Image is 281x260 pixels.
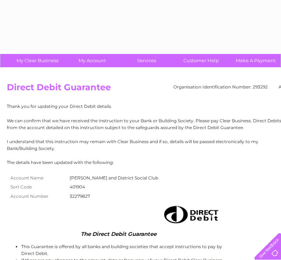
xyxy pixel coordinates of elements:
[7,182,68,192] th: Sort Code
[68,182,160,192] td: 401904
[158,203,223,226] img: Direct Debit image
[7,229,225,239] td: The Direct Debit Guarantee
[62,54,122,67] a: My Account
[8,54,67,67] a: My Clear Business
[117,54,176,67] a: Services
[7,173,68,183] th: Account Name
[7,192,68,201] th: Account Number
[172,54,231,67] a: Customer Help
[68,192,160,201] td: 32279827
[68,173,160,183] td: [PERSON_NAME] and District Social Club
[21,243,225,257] li: This Guarantee is offered by all banks and building societies that accept instructions to pay by ...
